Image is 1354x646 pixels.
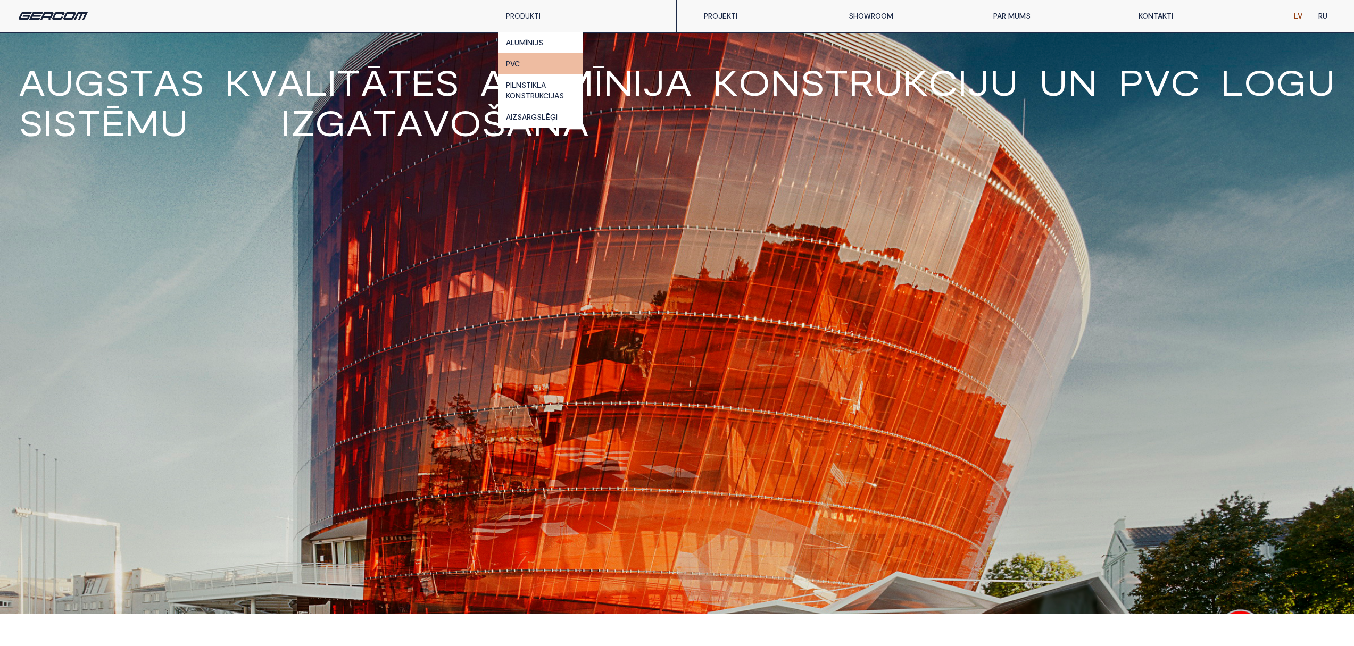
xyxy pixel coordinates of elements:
[643,64,665,100] span: j
[481,104,506,140] span: Š
[315,104,346,140] span: G
[253,104,281,140] span: V
[1220,64,1244,100] span: l
[290,104,315,140] span: Z
[506,11,541,20] a: PRODUKTI
[124,104,160,140] span: m
[506,104,533,140] span: A
[498,32,583,53] a: ALUMĪNIJS
[967,64,990,100] span: j
[337,64,361,100] span: t
[101,104,124,140] span: ē
[1276,64,1307,100] span: g
[435,64,459,100] span: s
[43,104,53,140] span: i
[562,104,589,140] span: A
[225,64,251,100] span: k
[74,64,105,100] span: g
[665,64,692,100] span: a
[874,64,903,100] span: u
[800,64,825,100] span: s
[77,104,101,140] span: t
[1307,64,1335,100] span: u
[105,64,129,100] span: s
[1144,64,1170,100] span: V
[713,64,738,100] span: k
[277,64,304,100] span: a
[19,104,43,140] span: s
[498,53,583,74] a: PVC
[770,64,800,100] span: n
[423,104,450,140] span: V
[1170,64,1200,100] span: C
[396,104,423,140] span: A
[1131,5,1275,27] a: KONTAKTI
[696,5,841,27] a: PROJEKTI
[985,5,1130,27] a: PAR MUMS
[45,64,74,100] span: u
[841,5,985,27] a: SHOWROOM
[372,104,396,140] span: T
[1286,5,1310,27] a: LV
[825,64,849,100] span: t
[480,64,506,100] span: a
[281,104,290,140] span: I
[19,64,45,100] span: A
[327,64,337,100] span: i
[129,64,153,100] span: t
[603,64,633,100] span: n
[180,64,204,100] span: s
[990,64,1018,100] span: u
[1118,64,1144,100] span: P
[1039,64,1068,100] span: u
[53,104,77,140] span: s
[928,64,958,100] span: c
[903,64,928,100] span: k
[450,104,481,140] span: O
[498,106,583,128] a: AIZSARGSLĒĢI
[1310,5,1335,27] a: RU
[738,64,770,100] span: o
[346,104,372,140] span: A
[958,64,967,100] span: i
[304,64,327,100] span: l
[594,64,603,100] span: ī
[198,104,226,140] span: V
[387,64,411,100] span: t
[361,64,387,100] span: ā
[226,104,253,140] span: V
[498,74,583,106] a: PILNSTIKLAKONSTRUKCIJAS
[849,64,874,100] span: r
[633,64,643,100] span: i
[1244,64,1276,100] span: o
[1068,64,1098,100] span: n
[160,104,188,140] span: u
[153,64,180,100] span: a
[251,64,277,100] span: v
[411,64,435,100] span: e
[533,104,562,140] span: N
